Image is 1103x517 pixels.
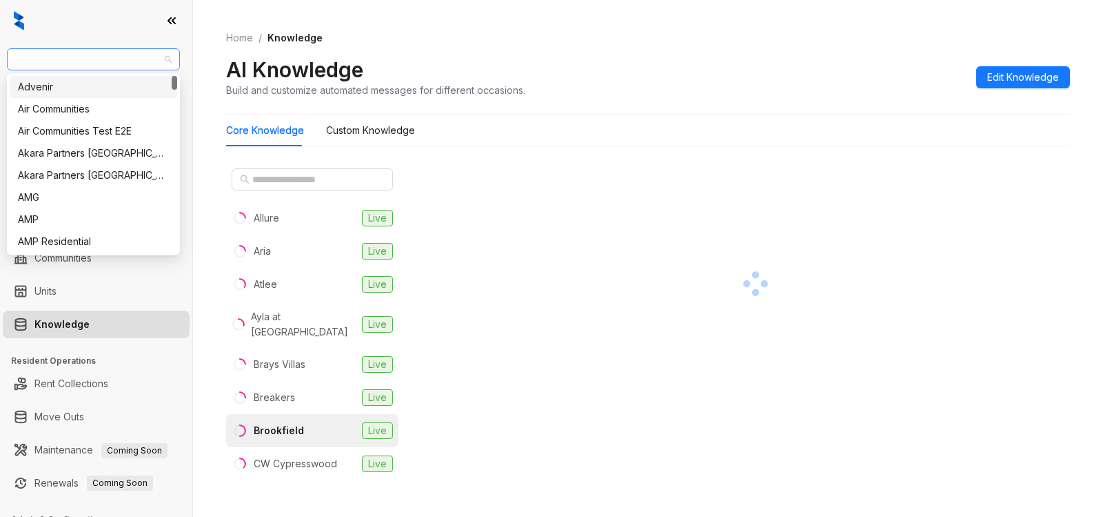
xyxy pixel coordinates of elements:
[34,311,90,338] a: Knowledge
[223,30,256,46] a: Home
[3,92,190,120] li: Leads
[976,66,1070,88] button: Edit Knowledge
[240,175,250,184] span: search
[18,190,169,205] div: AMG
[34,469,153,497] a: RenewalsComing Soon
[10,231,177,253] div: AMP Residential
[362,422,393,439] span: Live
[10,142,177,164] div: Akara Partners Nashville
[326,123,415,138] div: Custom Knowledge
[254,456,337,471] div: CW Cypresswood
[87,476,153,491] span: Coming Soon
[10,164,177,186] div: Akara Partners Phoenix
[251,309,356,340] div: Ayla at [GEOGRAPHIC_DATA]
[226,57,363,83] h2: AI Knowledge
[362,316,393,333] span: Live
[18,168,169,183] div: Akara Partners [GEOGRAPHIC_DATA]
[18,124,169,139] div: Air Communities Test E2E
[3,152,190,179] li: Leasing
[3,185,190,213] li: Collections
[10,98,177,120] div: Air Communities
[15,49,172,70] span: United Apartment Group
[254,357,305,372] div: Brays Villas
[362,356,393,373] span: Live
[101,443,168,458] span: Coming Soon
[987,70,1059,85] span: Edit Knowledge
[3,311,190,338] li: Knowledge
[34,244,92,272] a: Communities
[11,355,192,367] h3: Resident Operations
[3,436,190,464] li: Maintenance
[254,244,271,259] div: Aria
[362,389,393,406] span: Live
[10,120,177,142] div: Air Communities Test E2E
[226,83,525,97] div: Build and customize automated messages for different occasions.
[3,469,190,497] li: Renewals
[254,423,304,438] div: Brookfield
[34,277,57,305] a: Units
[18,146,169,161] div: Akara Partners [GEOGRAPHIC_DATA]
[10,186,177,208] div: AMG
[18,79,169,95] div: Advenir
[10,208,177,231] div: AMP
[362,456,393,472] span: Live
[254,390,295,405] div: Breakers
[14,11,24,30] img: logo
[362,243,393,260] span: Live
[254,277,277,292] div: Atlee
[259,30,262,46] li: /
[18,101,169,117] div: Air Communities
[34,403,84,431] a: Move Outs
[18,234,169,249] div: AMP Residential
[3,244,190,272] li: Communities
[3,277,190,305] li: Units
[267,32,323,43] span: Knowledge
[362,276,393,293] span: Live
[10,76,177,98] div: Advenir
[226,123,304,138] div: Core Knowledge
[34,370,108,398] a: Rent Collections
[3,370,190,398] li: Rent Collections
[18,212,169,227] div: AMP
[362,210,393,226] span: Live
[3,403,190,431] li: Move Outs
[254,211,279,226] div: Allure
